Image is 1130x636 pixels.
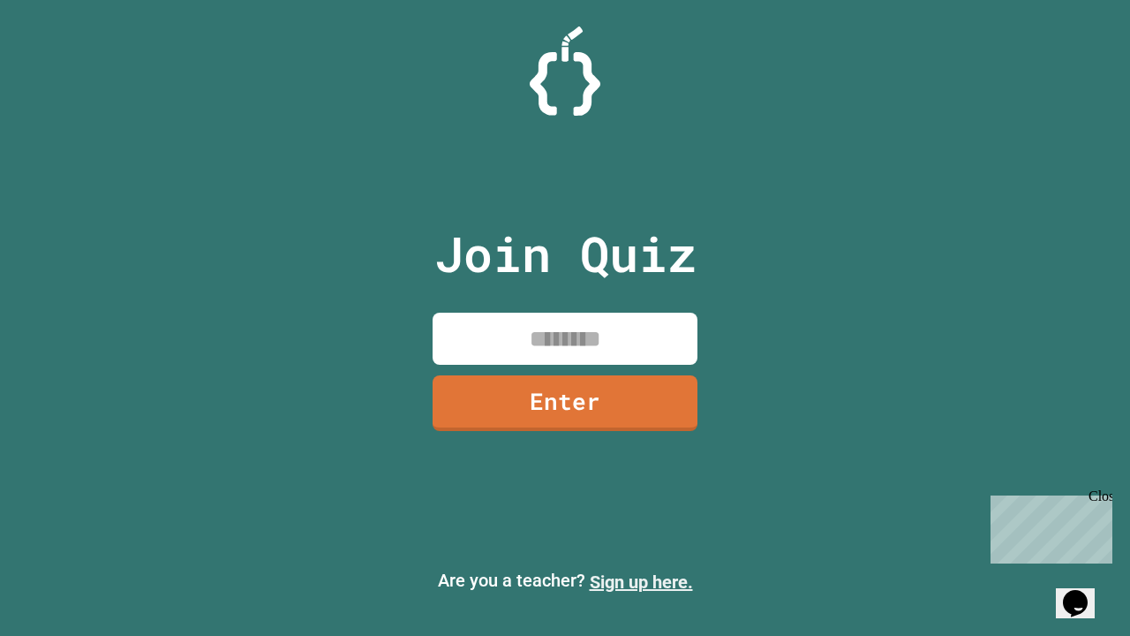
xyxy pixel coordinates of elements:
img: Logo.svg [530,26,600,116]
a: Sign up here. [590,572,693,593]
a: Enter [433,375,697,431]
p: Are you a teacher? [14,567,1116,595]
iframe: chat widget [1056,565,1112,618]
div: Chat with us now!Close [7,7,122,112]
p: Join Quiz [434,217,697,291]
iframe: chat widget [983,488,1112,564]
